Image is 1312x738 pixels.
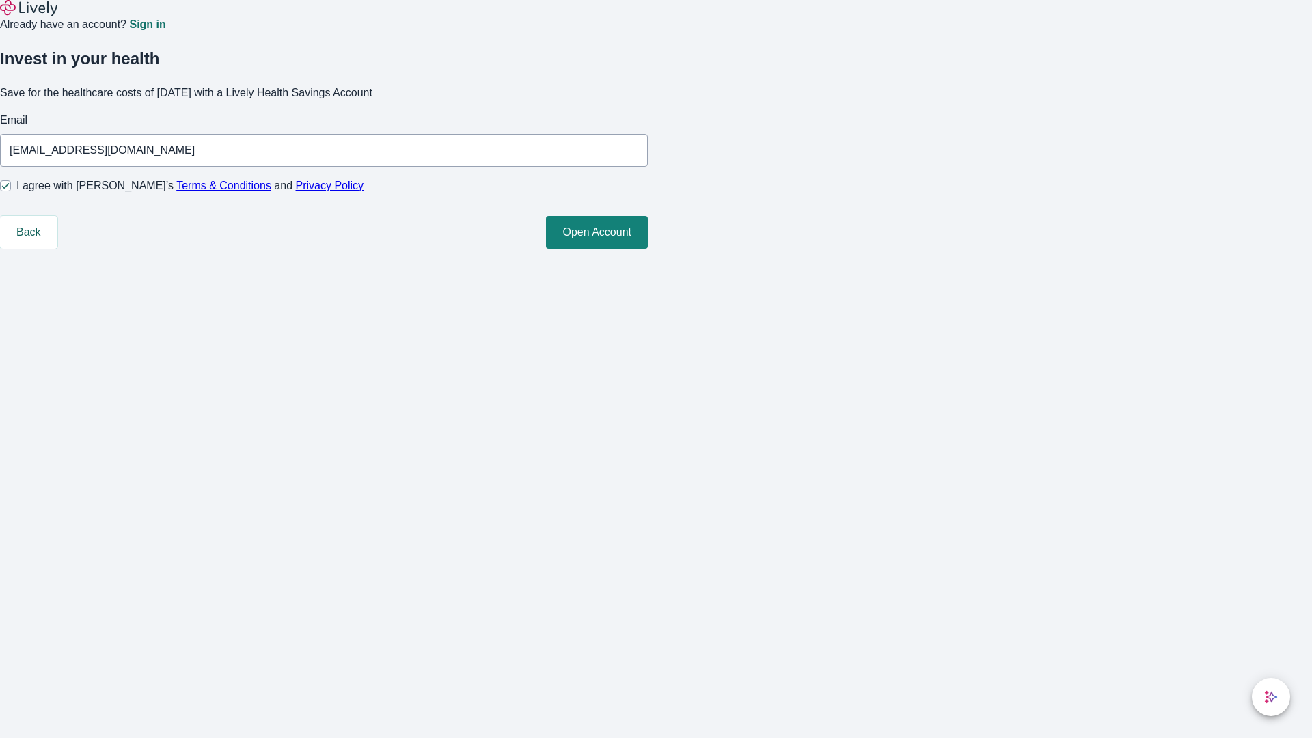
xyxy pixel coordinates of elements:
span: I agree with [PERSON_NAME]’s and [16,178,364,194]
button: chat [1252,678,1290,716]
svg: Lively AI Assistant [1264,690,1278,704]
a: Sign in [129,19,165,30]
a: Privacy Policy [296,180,364,191]
a: Terms & Conditions [176,180,271,191]
button: Open Account [546,216,648,249]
